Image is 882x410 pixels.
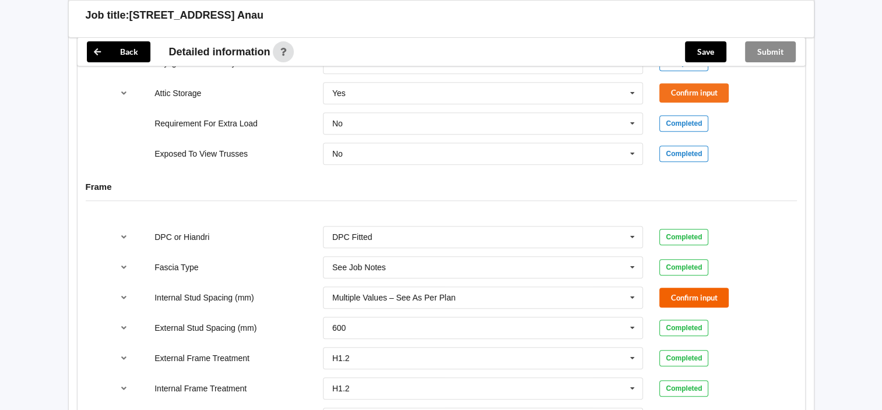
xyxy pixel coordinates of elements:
[659,115,708,132] div: Completed
[87,41,150,62] button: Back
[659,146,708,162] div: Completed
[659,83,729,102] button: Confirm input
[659,320,708,336] div: Completed
[154,323,256,333] label: External Stud Spacing (mm)
[685,41,726,62] button: Save
[659,229,708,245] div: Completed
[154,384,247,393] label: Internal Frame Treatment
[113,378,135,399] button: reference-toggle
[332,119,343,128] div: No
[113,348,135,369] button: reference-toggle
[332,150,343,158] div: No
[169,47,270,57] span: Detailed information
[154,89,201,98] label: Attic Storage
[332,324,346,332] div: 600
[86,181,797,192] h4: Frame
[154,119,258,128] label: Requirement For Extra Load
[332,294,455,302] div: Multiple Values – See As Per Plan
[86,9,129,22] h3: Job title:
[659,350,708,366] div: Completed
[659,380,708,397] div: Completed
[659,259,708,275] div: Completed
[129,9,263,22] h3: [STREET_ADDRESS] Anau
[154,263,198,272] label: Fascia Type
[332,354,350,362] div: H1.2
[113,83,135,104] button: reference-toggle
[113,287,135,308] button: reference-toggle
[332,233,372,241] div: DPC Fitted
[332,59,343,67] div: No
[113,317,135,338] button: reference-toggle
[332,384,350,393] div: H1.2
[154,149,248,158] label: Exposed To View Trusses
[659,288,729,307] button: Confirm input
[154,293,254,302] label: Internal Stud Spacing (mm)
[154,232,209,242] label: DPC or Hiandri
[113,227,135,248] button: reference-toggle
[154,58,236,68] label: Skylight/Flue/Chimney
[332,263,386,271] div: See Job Notes
[332,89,346,97] div: Yes
[113,257,135,278] button: reference-toggle
[154,354,250,363] label: External Frame Treatment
